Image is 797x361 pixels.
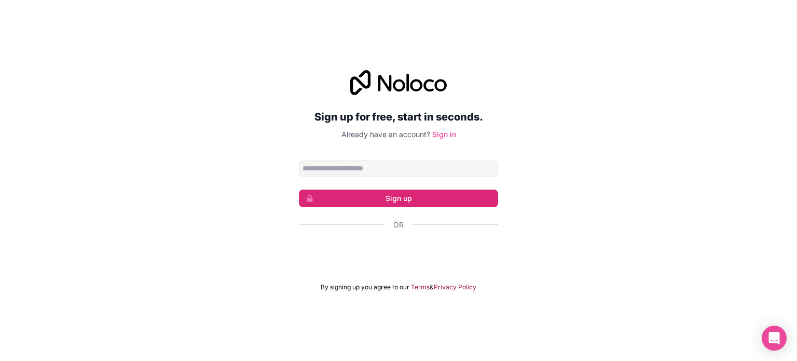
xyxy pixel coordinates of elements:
a: Sign in [432,130,456,139]
span: By signing up you agree to our [321,283,409,291]
span: Already have an account? [341,130,430,139]
iframe: Sign in with Google Button [294,242,503,264]
a: Terms [411,283,430,291]
h2: Sign up for free, start in seconds. [299,108,498,126]
span: Or [393,220,404,230]
span: & [430,283,434,291]
div: Open Intercom Messenger [762,326,787,351]
button: Sign up [299,190,498,207]
a: Privacy Policy [434,283,476,291]
input: Email address [299,161,498,177]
